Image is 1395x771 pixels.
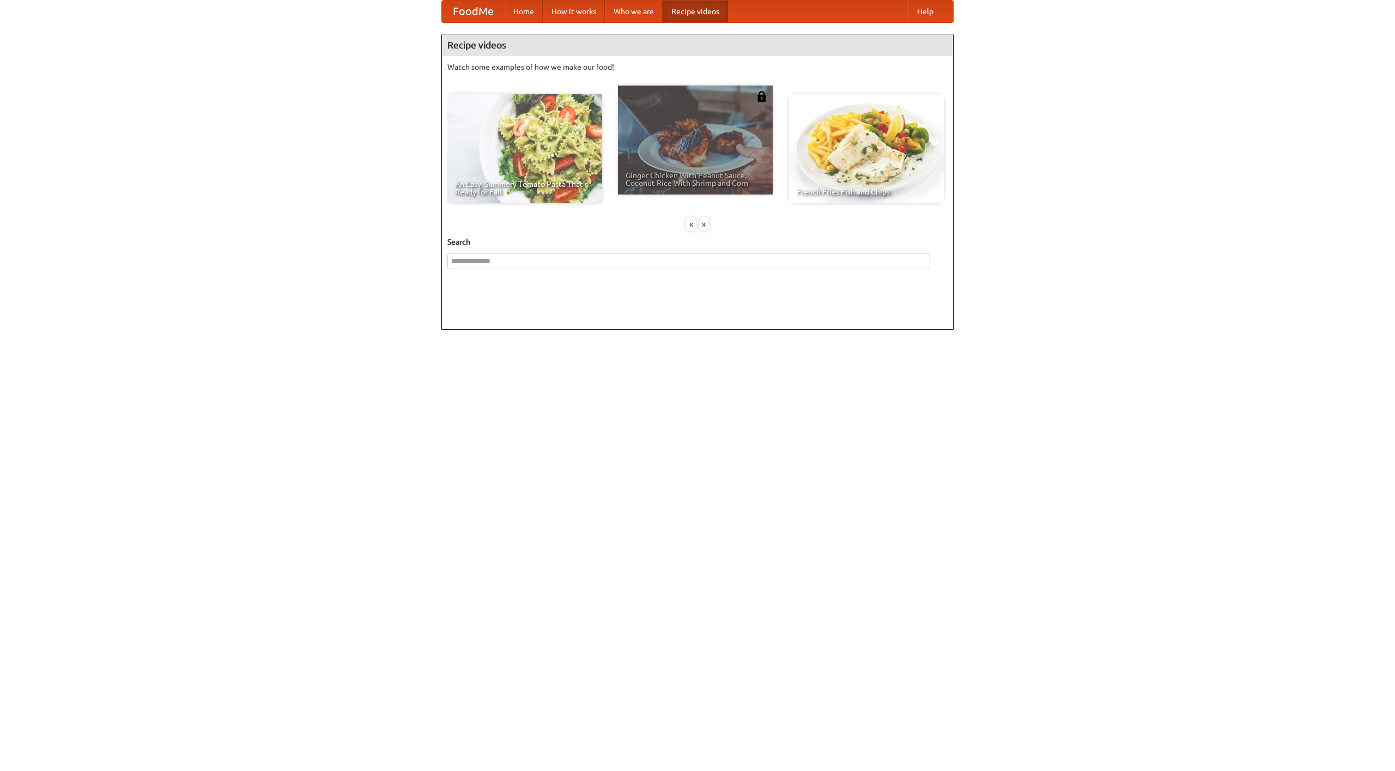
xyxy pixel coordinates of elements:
[447,62,948,72] p: Watch some examples of how we make our food!
[543,1,605,22] a: How it works
[789,94,944,203] a: French Fries Fish and Chips
[442,1,505,22] a: FoodMe
[663,1,728,22] a: Recipe videos
[447,236,948,247] h5: Search
[908,1,942,22] a: Help
[699,217,709,231] div: »
[797,188,936,196] span: French Fries Fish and Chips
[442,34,953,56] h4: Recipe videos
[455,180,595,196] span: An Easy, Summery Tomato Pasta That's Ready for Fall
[505,1,543,22] a: Home
[447,94,602,203] a: An Easy, Summery Tomato Pasta That's Ready for Fall
[605,1,663,22] a: Who we are
[756,91,767,102] img: 483408.png
[686,217,696,231] div: «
